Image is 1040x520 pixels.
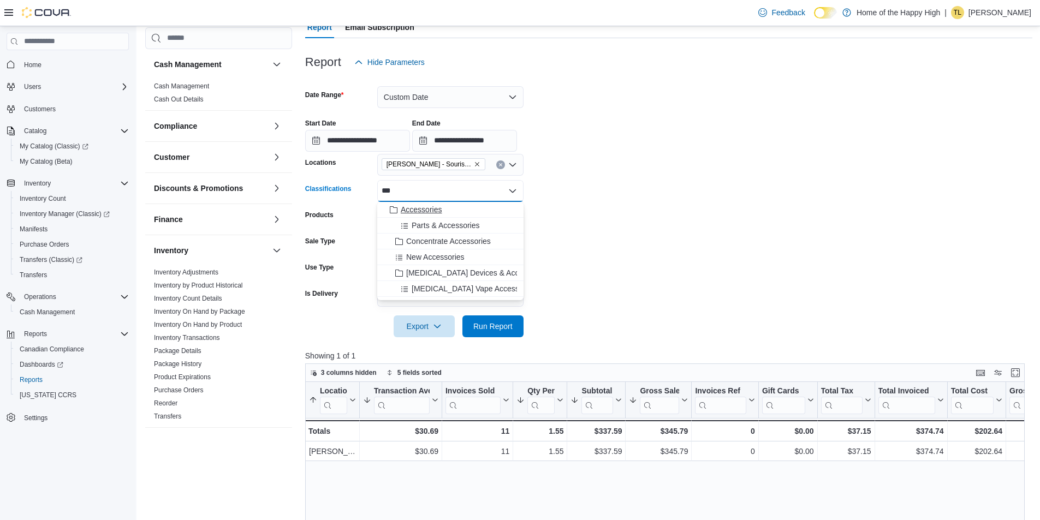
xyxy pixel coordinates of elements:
button: Invoices Sold [445,386,509,414]
div: $0.00 [762,425,814,438]
a: Reorder [154,399,177,407]
a: Purchase Orders [154,386,204,394]
button: Operations [20,290,61,303]
button: Compliance [270,119,283,133]
span: Dashboards [20,360,63,369]
a: [US_STATE] CCRS [15,388,81,402]
a: Inventory Count Details [154,295,222,302]
button: Cash Management [11,304,133,320]
button: [US_STATE] CCRS [11,387,133,403]
button: Gift Cards [762,386,814,414]
h3: Customer [154,152,189,163]
button: Discounts & Promotions [154,183,268,194]
nav: Complex example [7,52,129,454]
label: Date Range [305,91,344,99]
label: Locations [305,158,336,167]
a: My Catalog (Classic) [15,140,93,153]
input: Press the down key to open a popover containing a calendar. [305,130,410,152]
span: Reports [24,330,47,338]
a: Transfers (Classic) [15,253,87,266]
span: [MEDICAL_DATA] Vape Accessories [412,283,536,294]
a: Transfers (Classic) [11,252,133,267]
span: Inventory Count [15,192,129,205]
a: Customers [20,103,60,116]
span: Reports [20,327,129,340]
input: Press the down key to open a popover containing a calendar. [412,130,517,152]
h3: Cash Management [154,59,222,70]
span: Customers [20,102,129,116]
button: Cash Management [154,59,268,70]
h3: Discounts & Promotions [154,183,243,194]
button: Finance [154,214,268,225]
button: Home [2,57,133,73]
span: Purchase Orders [15,238,129,251]
button: Catalog [20,124,51,138]
label: Use Type [305,263,334,272]
div: Total Invoiced [878,386,935,396]
div: Location [320,386,347,414]
a: Dashboards [11,357,133,372]
a: Package History [154,360,201,368]
span: Operations [20,290,129,303]
button: Open list of options [508,160,517,169]
button: Total Cost [950,386,1002,414]
p: Showing 1 of 1 [305,350,1032,361]
button: Total Tax [821,386,871,414]
a: Dashboards [15,358,68,371]
button: Reports [20,327,51,340]
button: Cash Management [270,58,283,71]
div: 11 [445,445,509,458]
label: Sale Type [305,237,335,246]
a: Cash Out Details [154,95,204,103]
div: $37.15 [821,425,871,438]
span: Inventory [24,179,51,188]
a: Inventory Transactions [154,334,220,342]
span: Manifests [15,223,129,236]
a: Inventory On Hand by Package [154,308,245,315]
div: $345.79 [629,445,688,458]
div: Invoices Sold [445,386,501,396]
a: Reports [15,373,47,386]
span: Canadian Compliance [20,345,84,354]
span: Inventory Adjustments [154,268,218,277]
button: Discounts & Promotions [270,182,283,195]
span: My Catalog (Beta) [20,157,73,166]
span: Product Expirations [154,373,211,381]
a: Inventory Manager (Classic) [15,207,114,220]
button: Enter fullscreen [1009,366,1022,379]
a: Inventory by Product Historical [154,282,243,289]
div: $30.69 [363,445,438,458]
div: 1.55 [516,445,563,458]
span: Users [24,82,41,91]
button: Inventory [20,177,55,190]
label: Classifications [305,184,352,193]
span: Reports [20,375,43,384]
span: TL [954,6,961,19]
a: Purchase Orders [15,238,74,251]
span: [PERSON_NAME] - Souris Avenue - Fire & Flower [387,159,472,170]
span: Purchase Orders [20,240,69,249]
button: Manifests [11,222,133,237]
button: Concentrate Accessories [377,234,524,249]
div: Gift Cards [762,386,805,396]
button: Keyboard shortcuts [974,366,987,379]
button: Finance [270,213,283,226]
span: Transfers [15,268,129,282]
span: Transfers (Classic) [15,253,129,266]
span: Inventory Manager (Classic) [20,210,110,218]
input: Dark Mode [814,7,837,19]
button: 5 fields sorted [382,366,446,379]
a: My Catalog (Beta) [15,155,77,168]
span: Cash Out Details [154,95,204,104]
span: Inventory On Hand by Package [154,307,245,316]
div: $345.79 [629,425,688,438]
span: New Accessories [406,252,465,262]
div: $30.69 [363,425,438,438]
label: End Date [412,119,441,128]
button: Transfers [11,267,133,283]
div: 0 [695,445,754,458]
label: Start Date [305,119,336,128]
a: Feedback [754,2,809,23]
span: Accessories [401,204,442,215]
button: Customers [2,101,133,117]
